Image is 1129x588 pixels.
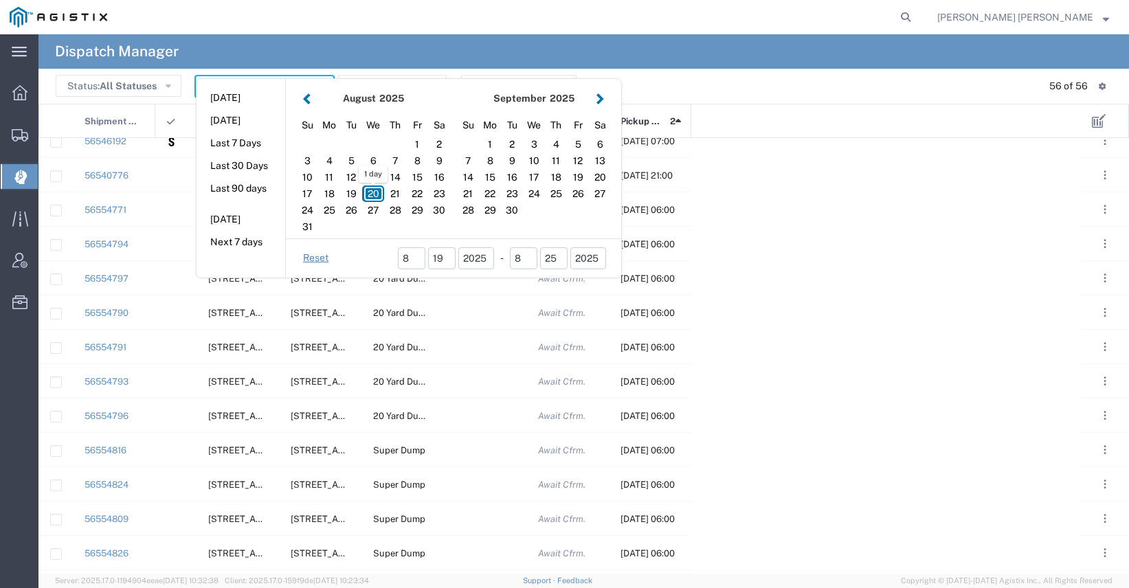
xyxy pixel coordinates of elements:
[1104,545,1106,561] span: . . .
[621,239,675,249] span: 08/21/2025, 06:00
[1095,269,1115,288] button: ...
[85,205,126,215] a: 56554771
[1095,475,1115,494] button: ...
[163,576,219,585] span: [DATE] 10:32:38
[340,152,362,169] div: 5
[362,152,384,169] div: 6
[208,479,345,490] span: 680 Dado St, San Jose, California, 95131, United States
[296,218,318,235] div: 31
[208,308,345,318] span: 4801 Oakport St, Oakland, California, 94601, United States
[1095,372,1115,391] button: ...
[197,110,285,131] button: [DATE]
[1104,167,1106,183] span: . . .
[291,445,502,455] span: 1601 Dixon Landing Rd, Milpitas, California, 95035, United States
[85,342,126,352] a: 56554791
[621,376,675,387] span: 08/21/2025, 06:00
[362,115,384,136] div: Wednesday
[428,169,450,185] div: 16
[523,576,557,585] a: Support
[1104,339,1106,355] span: . . .
[208,514,345,524] span: 680 Dado St, San Jose, California, 95131, United States
[362,202,384,218] div: 27
[343,93,376,104] strong: August
[313,576,369,585] span: [DATE] 10:23:34
[55,34,179,69] h4: Dispatch Manager
[197,209,285,230] button: [DATE]
[373,273,458,284] span: 20 Yard Dump Truck
[1104,236,1106,252] span: . . .
[500,251,504,265] span: -
[303,251,328,265] a: Reset
[621,308,675,318] span: 08/21/2025, 06:00
[428,115,450,136] div: Saturday
[621,445,675,455] span: 08/21/2025, 06:00
[296,169,318,185] div: 10
[567,185,589,202] div: 26
[428,152,450,169] div: 9
[197,87,285,109] button: [DATE]
[510,247,537,269] input: mm
[1095,200,1115,219] button: ...
[373,376,458,387] span: 20 Yard Dump Truck
[589,185,611,202] div: 27
[406,185,428,202] div: 22
[197,178,285,199] button: Last 90 days
[1095,234,1115,253] button: ...
[523,169,545,185] div: 17
[589,136,611,152] div: 6
[557,576,592,585] a: Feedback
[208,342,345,352] span: 4801 Oakport St, Oakland, California, 94601, United States
[1095,166,1115,185] button: ...
[501,115,523,136] div: Tuesday
[318,115,340,136] div: Monday
[296,152,318,169] div: 3
[589,115,611,136] div: Saturday
[10,7,107,27] img: logo
[225,576,369,585] span: Client: 2025.17.0-159f9de
[1095,440,1115,460] button: ...
[291,548,502,558] span: 1601 Dixon Landing Rd, Milpitas, California, 95035, United States
[85,308,128,318] a: 56554790
[1095,543,1115,563] button: ...
[373,342,458,352] span: 20 Yard Dump Truck
[538,376,585,387] span: Await Cfrm.
[479,136,501,152] div: 1
[340,202,362,218] div: 26
[406,169,428,185] div: 15
[589,169,611,185] div: 20
[406,202,428,218] div: 29
[1104,201,1106,218] span: . . .
[197,155,285,177] button: Last 30 Days
[296,115,318,136] div: Sunday
[197,133,285,154] button: Last 7 Days
[85,548,128,558] a: 56554826
[1095,406,1115,425] button: ...
[621,411,675,421] span: 08/21/2025, 06:00
[479,152,501,169] div: 8
[428,247,456,269] input: dd
[567,152,589,169] div: 12
[538,479,585,490] span: Await Cfrm.
[85,445,126,455] a: 56554816
[208,548,345,558] span: 680 Dado St, San Jose, California, 95131, United States
[461,75,577,97] button: Advanced Search
[621,479,675,490] span: 08/21/2025, 06:00
[937,9,1110,25] button: [PERSON_NAME] [PERSON_NAME]
[457,152,479,169] div: 7
[384,185,406,202] div: 21
[1104,133,1106,149] span: . . .
[340,169,362,185] div: 12
[523,115,545,136] div: Wednesday
[545,185,567,202] div: 25
[545,136,567,152] div: 4
[208,411,345,421] span: 4801 Oakport St, Oakland, California, 94601, United States
[589,152,611,169] div: 13
[373,514,425,524] span: Super Dump
[384,115,406,136] div: Thursday
[538,342,585,352] span: Await Cfrm.
[428,185,450,202] div: 23
[550,93,574,104] span: 2025
[457,115,479,136] div: Sunday
[340,185,362,202] div: 19
[901,575,1113,587] span: Copyright © [DATE]-[DATE] Agistix Inc., All Rights Reserved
